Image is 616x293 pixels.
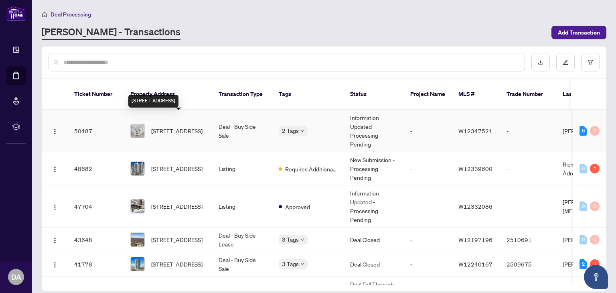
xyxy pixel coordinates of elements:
[212,252,272,277] td: Deal - Buy Side Sale
[300,238,304,242] span: down
[68,152,124,185] td: 48682
[580,235,587,244] div: 0
[151,164,203,173] span: [STREET_ADDRESS]
[212,228,272,252] td: Deal - Buy Side Lease
[151,260,203,269] span: [STREET_ADDRESS]
[6,6,26,21] img: logo
[458,165,492,172] span: W12339600
[52,166,58,173] img: Logo
[538,59,543,65] span: download
[558,26,600,39] span: Add Transaction
[42,25,180,40] a: [PERSON_NAME] - Transactions
[282,126,299,135] span: 2 Tags
[124,79,212,110] th: Property Address
[131,199,144,213] img: thumbnail-img
[404,110,452,152] td: -
[285,202,310,211] span: Approved
[581,53,600,71] button: filter
[272,79,344,110] th: Tags
[500,228,556,252] td: 2510691
[128,95,178,108] div: [STREET_ADDRESS]
[590,164,600,173] div: 1
[531,53,550,71] button: download
[590,235,600,244] div: 0
[580,164,587,173] div: 0
[500,185,556,228] td: -
[590,201,600,211] div: 0
[458,127,492,134] span: W12347521
[212,79,272,110] th: Transaction Type
[458,260,492,268] span: W12240167
[452,79,500,110] th: MLS #
[131,124,144,138] img: thumbnail-img
[51,11,91,18] span: Deal Processing
[131,233,144,246] img: thumbnail-img
[404,79,452,110] th: Project Name
[590,259,600,269] div: 1
[584,265,608,289] button: Open asap
[52,237,58,244] img: Logo
[500,110,556,152] td: -
[151,126,203,135] span: [STREET_ADDRESS]
[68,185,124,228] td: 47704
[52,204,58,210] img: Logo
[212,110,272,152] td: Deal - Buy Side Sale
[49,233,61,246] button: Logo
[344,228,404,252] td: Deal Closed
[556,53,575,71] button: edit
[68,228,124,252] td: 43648
[131,257,144,271] img: thumbnail-img
[551,26,606,39] button: Add Transaction
[49,258,61,271] button: Logo
[49,124,61,137] button: Logo
[68,110,124,152] td: 50487
[131,162,144,175] img: thumbnail-img
[285,165,337,173] span: Requires Additional Docs
[580,126,587,136] div: 6
[344,79,404,110] th: Status
[300,262,304,266] span: down
[68,79,124,110] th: Ticket Number
[49,162,61,175] button: Logo
[563,59,568,65] span: edit
[404,252,452,277] td: -
[151,235,203,244] span: [STREET_ADDRESS]
[49,200,61,213] button: Logo
[590,126,600,136] div: 0
[500,152,556,185] td: -
[52,262,58,268] img: Logo
[42,12,47,17] span: home
[212,152,272,185] td: Listing
[344,110,404,152] td: Information Updated - Processing Pending
[344,152,404,185] td: New Submission - Processing Pending
[151,202,203,211] span: [STREET_ADDRESS]
[404,185,452,228] td: -
[580,201,587,211] div: 0
[344,185,404,228] td: Information Updated - Processing Pending
[588,59,593,65] span: filter
[282,235,299,244] span: 3 Tags
[68,252,124,277] td: 41778
[580,259,587,269] div: 2
[282,259,299,269] span: 3 Tags
[212,185,272,228] td: Listing
[52,128,58,135] img: Logo
[458,236,492,243] span: W12197196
[500,79,556,110] th: Trade Number
[500,252,556,277] td: 2509675
[344,252,404,277] td: Deal Closed
[458,203,492,210] span: W12332086
[300,129,304,133] span: down
[11,271,21,283] span: DA
[404,152,452,185] td: -
[404,228,452,252] td: -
